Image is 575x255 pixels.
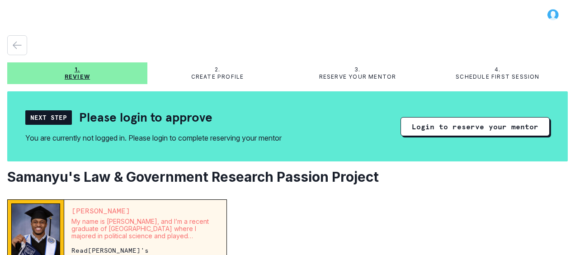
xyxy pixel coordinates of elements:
[354,66,360,73] p: 3.
[25,132,282,143] div: You are currently not logged in. Please login to complete reserving your mentor
[75,66,80,73] p: 1.
[215,66,220,73] p: 2.
[495,66,500,73] p: 4.
[456,73,539,80] p: Schedule first session
[25,110,72,125] div: Next Step
[7,169,568,185] h2: Samanyu's Law & Government Research Passion Project
[71,207,219,214] p: [PERSON_NAME]
[191,73,244,80] p: Create profile
[71,218,219,240] p: My name is [PERSON_NAME], and I’m a recent graduate of [GEOGRAPHIC_DATA] where I majored in polit...
[539,7,568,22] button: profile picture
[401,117,550,136] button: Login to reserve your mentor
[65,73,90,80] p: Review
[319,73,396,80] p: Reserve your mentor
[79,109,212,125] h2: Please login to approve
